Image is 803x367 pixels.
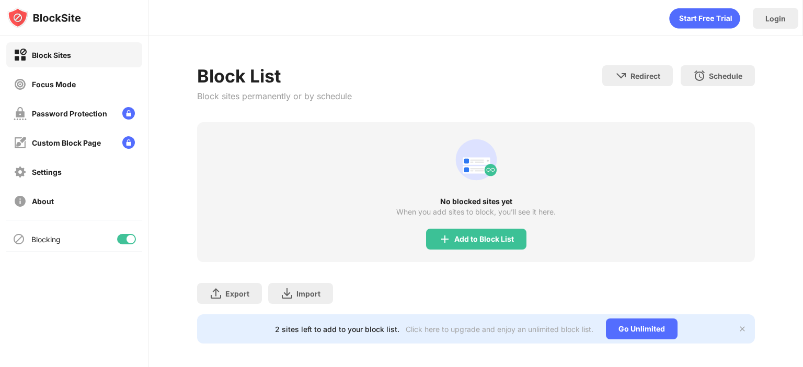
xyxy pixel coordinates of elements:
div: Export [225,289,249,298]
div: Focus Mode [32,80,76,89]
div: Add to Block List [454,235,514,243]
div: Go Unlimited [606,318,678,339]
div: Import [296,289,320,298]
img: focus-off.svg [14,78,27,91]
div: Block sites permanently or by schedule [197,91,352,101]
img: about-off.svg [14,195,27,208]
img: password-protection-off.svg [14,107,27,120]
div: Custom Block Page [32,138,101,147]
div: When you add sites to block, you’ll see it here. [396,208,556,216]
div: Blocking [31,235,61,244]
div: No blocked sites yet [197,197,755,206]
div: Login [765,14,786,23]
div: Block List [197,65,352,87]
div: Redirect [630,72,660,80]
div: Settings [32,168,62,176]
img: x-button.svg [738,325,747,333]
img: block-on.svg [14,49,27,62]
div: Schedule [709,72,742,80]
img: settings-off.svg [14,165,27,179]
img: blocking-icon.svg [13,233,25,245]
img: customize-block-page-off.svg [14,136,27,149]
div: About [32,197,54,206]
div: Click here to upgrade and enjoy an unlimited block list. [406,325,593,334]
div: animation [451,135,501,185]
img: lock-menu.svg [122,136,135,149]
div: Password Protection [32,109,107,118]
img: logo-blocksite.svg [7,7,81,28]
div: 2 sites left to add to your block list. [275,325,399,334]
div: Block Sites [32,51,71,60]
div: animation [669,8,740,29]
img: lock-menu.svg [122,107,135,120]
